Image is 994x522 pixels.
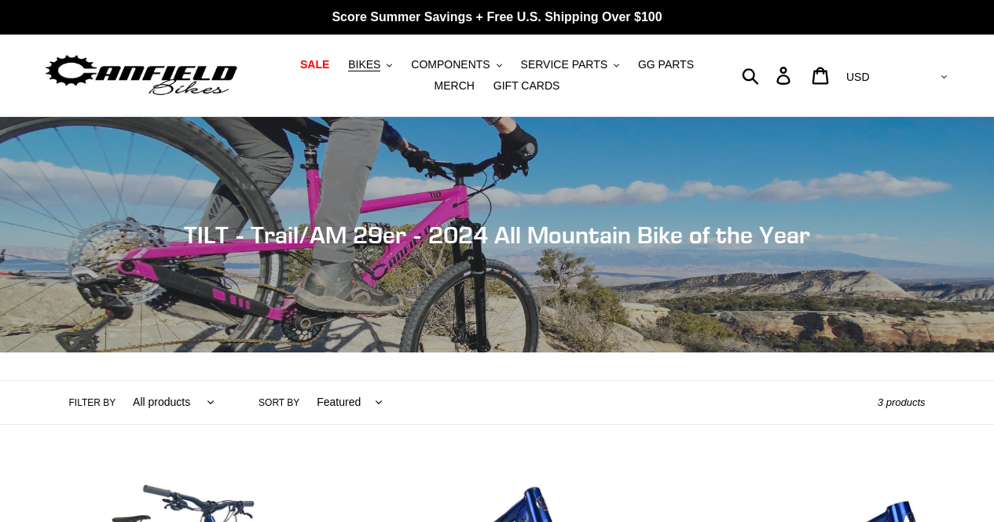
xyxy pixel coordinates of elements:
[43,51,240,100] img: Canfield Bikes
[878,396,926,408] span: 3 products
[435,79,475,93] span: MERCH
[493,79,560,93] span: GIFT CARDS
[486,75,568,97] a: GIFT CARDS
[630,54,702,75] a: GG PARTS
[403,54,509,75] button: COMPONENTS
[300,58,329,71] span: SALE
[513,54,627,75] button: SERVICE PARTS
[427,75,482,97] a: MERCH
[348,58,380,71] span: BIKES
[292,54,337,75] a: SALE
[411,58,490,71] span: COMPONENTS
[340,54,400,75] button: BIKES
[638,58,694,71] span: GG PARTS
[184,221,810,249] span: TILT - Trail/AM 29er - 2024 All Mountain Bike of the Year
[69,396,116,410] label: Filter by
[259,396,299,410] label: Sort by
[521,58,607,71] span: SERVICE PARTS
